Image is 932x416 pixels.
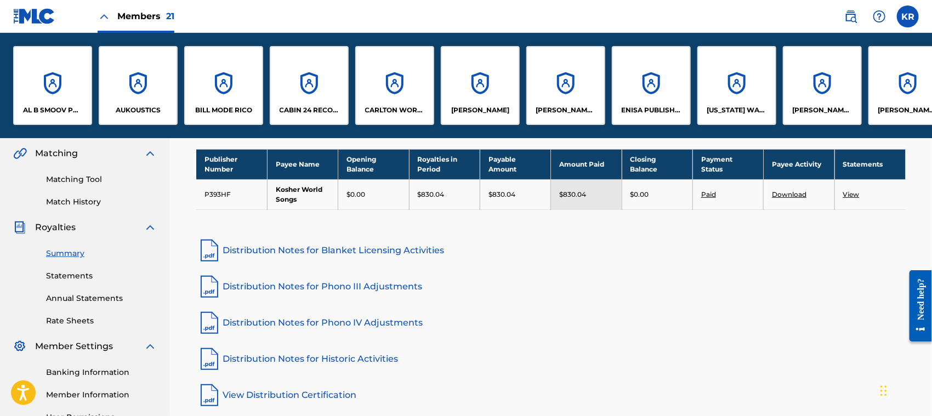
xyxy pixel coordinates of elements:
a: Rate Sheets [46,315,157,327]
th: Closing Balance [622,149,692,179]
a: Accounts[US_STATE] WATER SONGS [697,46,776,125]
p: $0.00 [346,190,365,200]
p: ENISA PUBLISHING [622,105,681,115]
a: Distribution Notes for Blanket Licensing Activities [196,237,906,264]
a: Accounts[PERSON_NAME] BLVD PUBLISHING [783,46,862,125]
img: pdf [196,273,223,300]
span: Royalties [35,221,76,234]
th: Payee Name [267,149,338,179]
p: FOSTER BLVD PUBLISHING [793,105,853,115]
img: Matching [13,147,27,160]
th: Statements [834,149,905,179]
a: Matching Tool [46,174,157,185]
a: Download [772,190,806,198]
th: Payment Status [692,149,763,179]
div: Drag [880,374,887,407]
p: DIEGO CUEVAS PUBLISHING [536,105,596,115]
p: FLORIDA WATER SONGS [707,105,767,115]
img: help [873,10,886,23]
a: Statements [46,270,157,282]
img: expand [144,340,157,353]
a: Banking Information [46,367,157,378]
img: pdf [196,346,223,372]
span: Member Settings [35,340,113,353]
a: AccountsAUKOUSTICS [99,46,178,125]
div: Help [868,5,890,27]
a: View [843,190,860,198]
img: Member Settings [13,340,26,353]
a: Member Information [46,389,157,401]
p: $830.04 [488,190,515,200]
img: pdf [196,237,223,264]
a: AccountsCARLTON WORLDWIDE MUSIC [355,46,434,125]
td: Kosher World Songs [267,179,338,209]
th: Payee Activity [764,149,834,179]
a: Public Search [840,5,862,27]
a: AccountsBILL MODE RICO [184,46,263,125]
div: User Menu [897,5,919,27]
th: Amount Paid [551,149,622,179]
a: Distribution Notes for Historic Activities [196,346,906,372]
th: Publisher Number [196,149,267,179]
p: BILL MODE RICO [195,105,252,115]
th: Opening Balance [338,149,409,179]
a: Match History [46,196,157,208]
a: Distribution Notes for Phono III Adjustments [196,273,906,300]
span: 21 [166,11,174,21]
img: pdf [196,382,223,408]
span: Matching [35,147,78,160]
a: AccountsAL B SMOOV PUBLISHING [13,46,92,125]
a: AccountsENISA PUBLISHING [612,46,691,125]
a: AccountsCABIN 24 RECORDS [270,46,349,125]
p: AL B SMOOV PUBLISHING [23,105,83,115]
p: DANIYEL WEISSMANN [451,105,509,115]
a: Accounts[PERSON_NAME] [441,46,520,125]
img: expand [144,221,157,234]
p: CABIN 24 RECORDS [280,105,339,115]
img: Royalties [13,221,26,234]
a: Summary [46,248,157,259]
iframe: Resource Center [901,262,932,350]
a: Annual Statements [46,293,157,304]
a: View Distribution Certification [196,382,906,408]
span: Members [117,10,174,22]
a: Paid [701,190,716,198]
p: $830.04 [559,190,586,200]
p: $830.04 [418,190,445,200]
img: expand [144,147,157,160]
p: CARLTON WORLDWIDE MUSIC [365,105,425,115]
img: search [844,10,857,23]
img: MLC Logo [13,8,55,24]
td: P393HF [196,179,267,209]
iframe: Chat Widget [877,363,932,416]
img: pdf [196,310,223,336]
img: Close [98,10,111,23]
th: Royalties in Period [409,149,480,179]
a: Distribution Notes for Phono IV Adjustments [196,310,906,336]
p: AUKOUSTICS [116,105,161,115]
th: Payable Amount [480,149,550,179]
a: Accounts[PERSON_NAME] PUBLISHING [526,46,605,125]
p: $0.00 [630,190,649,200]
